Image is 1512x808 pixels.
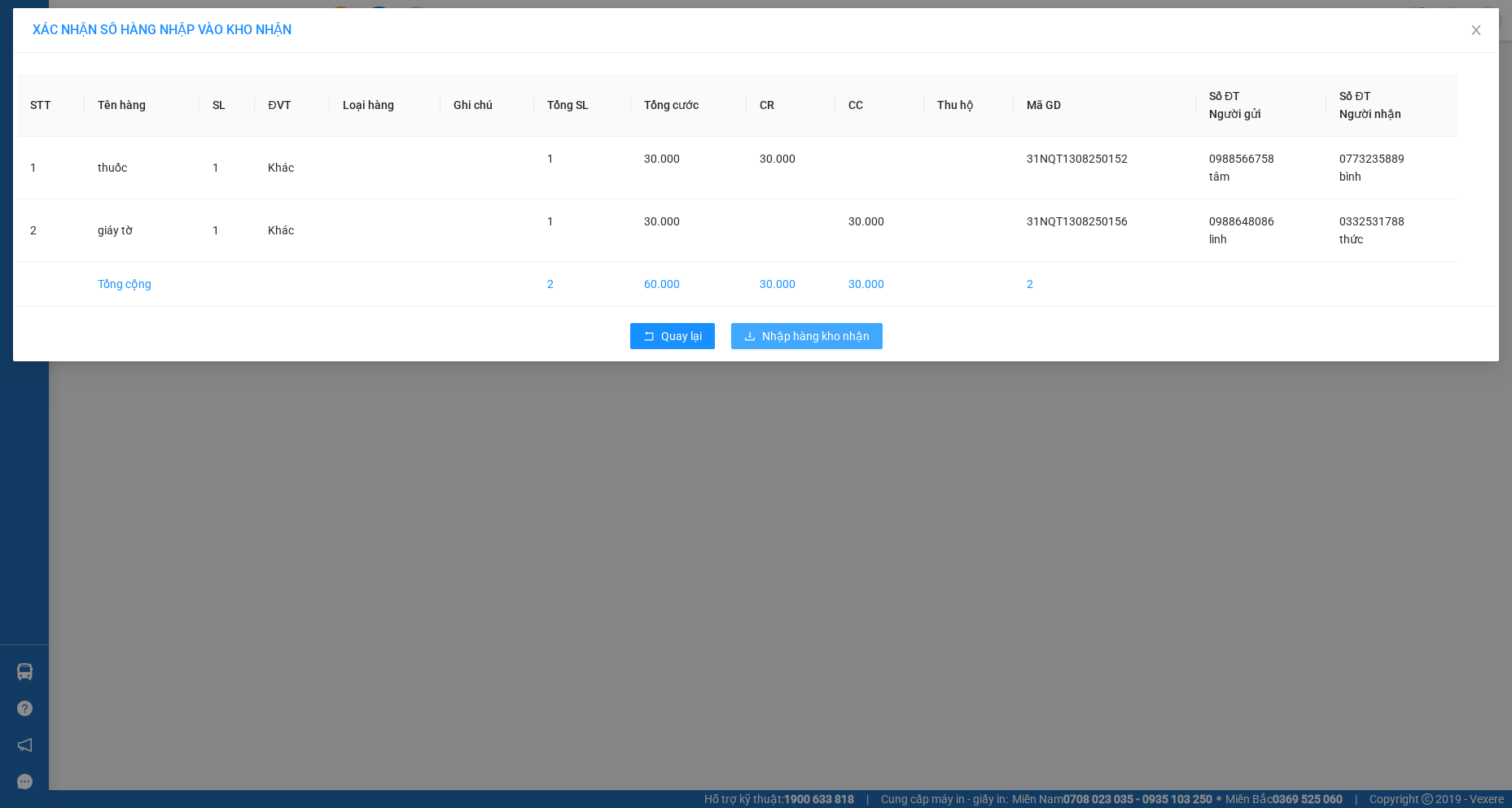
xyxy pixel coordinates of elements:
[1027,152,1128,165] span: 31NQT1308250152
[1339,152,1405,165] span: 0773235889
[255,137,330,199] td: Khác
[631,262,747,307] td: 60.000
[747,262,835,307] td: 30.000
[835,262,924,307] td: 30.000
[1339,90,1370,103] span: Số ĐT
[644,152,680,165] span: 30.000
[547,152,554,165] span: 1
[330,74,440,137] th: Loại hàng
[1339,233,1363,246] span: thức
[1453,8,1499,54] button: Close
[534,262,631,307] td: 2
[1209,215,1274,228] span: 0988648086
[547,215,554,228] span: 1
[1470,24,1483,37] span: close
[848,215,884,228] span: 30.000
[85,262,199,307] td: Tổng cộng
[17,137,85,199] td: 1
[924,74,1014,137] th: Thu hộ
[1014,74,1196,137] th: Mã GD
[33,22,291,37] span: XÁC NHẬN SỐ HÀNG NHẬP VÀO KHO NHẬN
[1209,152,1274,165] span: 0988566758
[213,161,219,174] span: 1
[199,74,256,137] th: SL
[1014,262,1196,307] td: 2
[17,199,85,262] td: 2
[255,74,330,137] th: ĐVT
[747,74,835,137] th: CR
[213,224,219,237] span: 1
[631,74,747,137] th: Tổng cước
[744,330,756,343] span: download
[1209,233,1227,246] span: linh
[1209,90,1240,103] span: Số ĐT
[255,199,330,262] td: Khác
[644,215,680,228] span: 30.000
[85,199,199,262] td: giáy tờ
[835,74,924,137] th: CC
[440,74,534,137] th: Ghi chú
[762,327,870,345] span: Nhập hàng kho nhận
[731,323,883,349] button: downloadNhập hàng kho nhận
[1339,215,1405,228] span: 0332531788
[1209,170,1229,183] span: tâm
[85,137,199,199] td: thuốc
[661,327,702,345] span: Quay lại
[1027,215,1128,228] span: 31NQT1308250156
[1209,107,1261,120] span: Người gửi
[534,74,631,137] th: Tổng SL
[85,74,199,137] th: Tên hàng
[760,152,795,165] span: 30.000
[643,330,655,343] span: rollback
[1339,107,1401,120] span: Người nhận
[1339,170,1361,183] span: bình
[630,323,715,349] button: rollbackQuay lại
[17,74,85,137] th: STT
